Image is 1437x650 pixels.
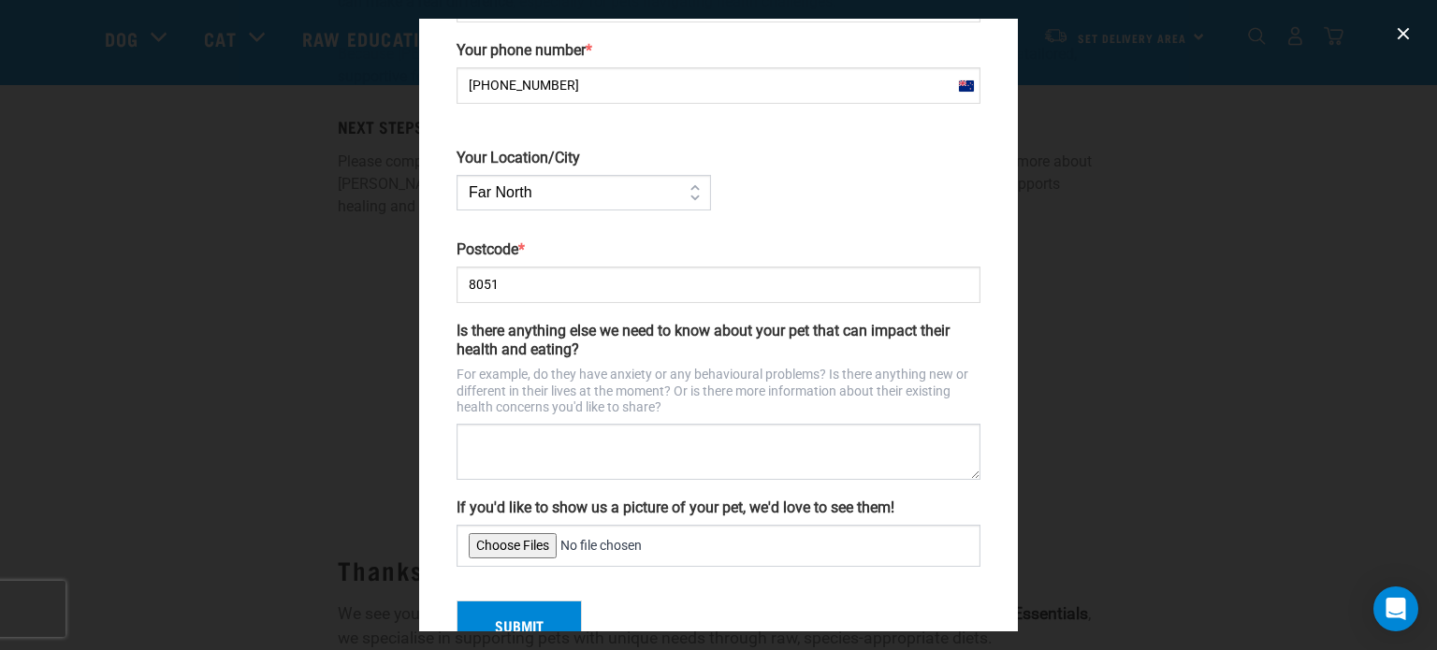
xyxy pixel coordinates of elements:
[457,367,980,416] p: For example, do they have anxiety or any behavioural problems? Is there anything new or different...
[457,240,980,259] label: Postcode
[457,41,980,60] label: Your phone number
[457,498,980,517] label: If you'd like to show us a picture of your pet, we'd love to see them!
[1388,19,1418,49] button: close
[951,68,980,103] div: New Zealand: +64
[457,600,582,649] button: Submit
[457,322,980,359] label: Is there anything else we need to know about your pet that can impact their health and eating?
[1373,586,1418,631] div: Open Intercom Messenger
[457,149,711,167] label: Your Location/City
